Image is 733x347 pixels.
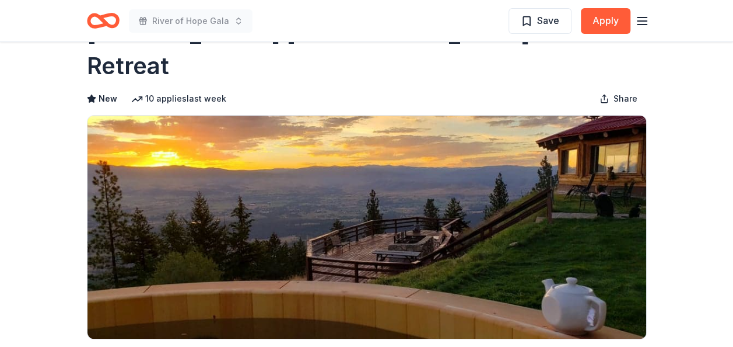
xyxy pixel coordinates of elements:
span: Share [613,92,637,106]
span: New [99,92,117,106]
span: River of Hope Gala [152,14,229,28]
h1: [PERSON_NAME] [GEOGRAPHIC_DATA] and Retreat [87,17,647,82]
button: Save [508,8,571,34]
button: Apply [581,8,630,34]
a: Home [87,7,120,34]
img: Image for Downing Mountain Lodge and Retreat [87,116,646,339]
span: Save [537,13,559,28]
button: Share [590,87,647,110]
button: River of Hope Gala [129,9,252,33]
div: 10 applies last week [131,92,226,106]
